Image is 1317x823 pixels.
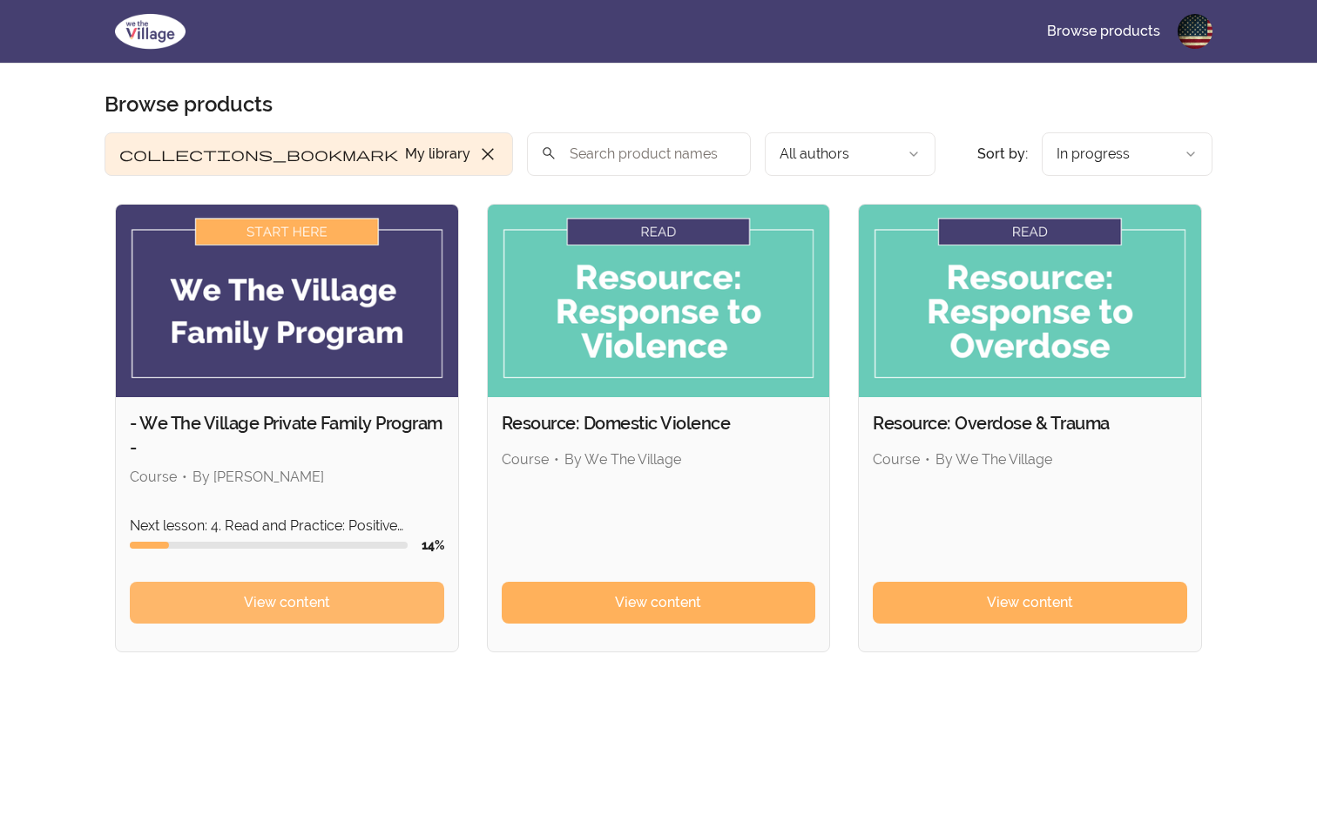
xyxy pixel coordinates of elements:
[105,10,196,52] img: We The Village logo
[1033,10,1212,52] nav: Main
[477,144,498,165] span: close
[488,205,830,397] img: Product image for Resource: Domestic Violence
[502,411,816,435] h2: Resource: Domestic Violence
[130,582,444,624] a: View content
[615,592,701,613] span: View content
[130,516,444,536] p: Next lesson: 4. Read and Practice: Positive Communication
[873,451,920,468] span: Course
[1042,132,1212,176] button: Product sort options
[1033,10,1174,52] a: Browse products
[130,542,408,549] div: Course progress
[564,451,681,468] span: By We The Village
[182,469,187,485] span: •
[541,141,557,165] span: search
[105,132,513,176] button: Filter by My library
[873,411,1187,435] h2: Resource: Overdose & Trauma
[116,205,458,397] img: Product image for - We The Village Private Family Program -
[244,592,330,613] span: View content
[192,469,324,485] span: By [PERSON_NAME]
[119,144,398,165] span: collections_bookmark
[859,205,1201,397] img: Product image for Resource: Overdose & Trauma
[977,145,1028,162] span: Sort by:
[987,592,1073,613] span: View content
[554,451,559,468] span: •
[105,91,273,118] h2: Browse products
[422,538,444,552] span: 14 %
[925,451,930,468] span: •
[130,411,444,460] h2: - We The Village Private Family Program -
[1178,14,1212,49] img: Profile image for Hank Porcher
[130,469,177,485] span: Course
[935,451,1052,468] span: By We The Village
[502,451,549,468] span: Course
[527,132,751,176] input: Search product names
[502,582,816,624] a: View content
[873,582,1187,624] a: View content
[765,132,935,176] button: Filter by author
